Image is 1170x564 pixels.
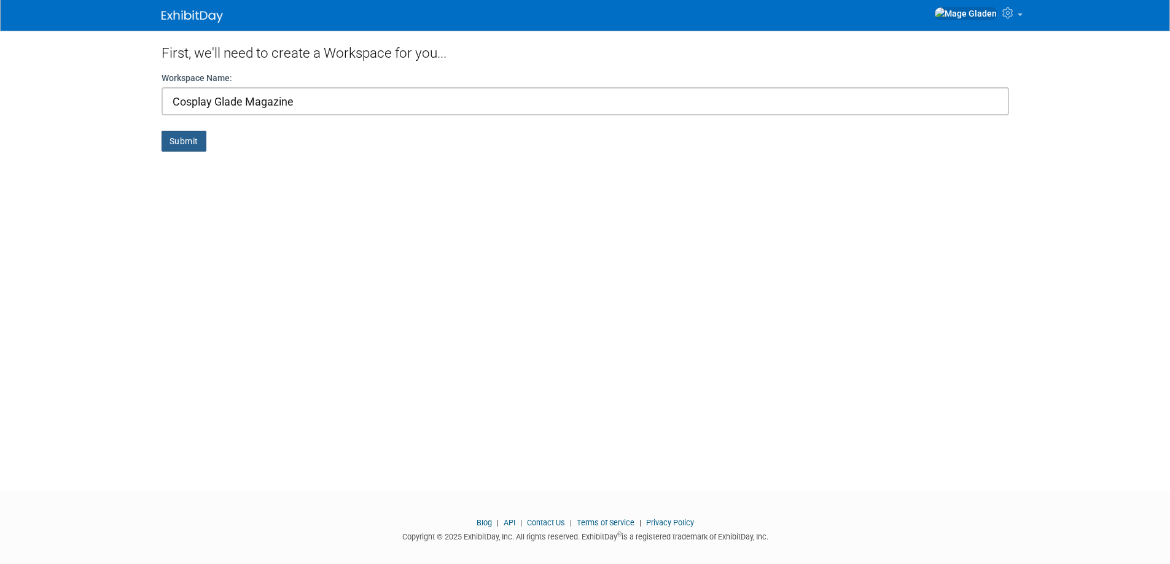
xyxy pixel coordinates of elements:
a: API [504,518,515,527]
img: Mage Gladen [934,7,997,20]
span: | [567,518,575,527]
span: | [494,518,502,527]
a: Blog [477,518,492,527]
a: Privacy Policy [646,518,694,527]
label: Workspace Name: [162,72,232,84]
img: ExhibitDay [162,10,223,23]
sup: ® [617,531,622,538]
button: Submit [162,131,206,152]
a: Contact Us [527,518,565,527]
input: Name of your organization [162,87,1009,115]
div: First, we'll need to create a Workspace for you... [162,31,1009,72]
a: Terms of Service [577,518,634,527]
span: | [517,518,525,527]
span: | [636,518,644,527]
